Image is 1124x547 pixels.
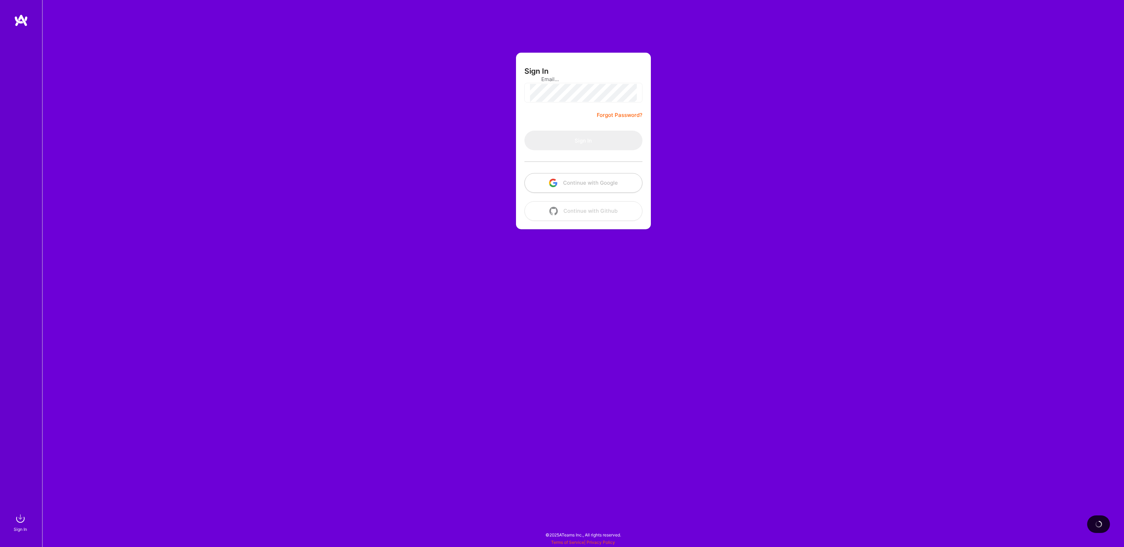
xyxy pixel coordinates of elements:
[551,540,584,545] a: Terms of Service
[15,512,27,533] a: sign inSign In
[597,111,642,119] a: Forgot Password?
[549,179,557,187] img: icon
[42,526,1124,543] div: © 2025 ATeams Inc., All rights reserved.
[524,201,642,221] button: Continue with Github
[13,512,27,526] img: sign in
[549,207,558,215] img: icon
[551,540,615,545] span: |
[524,173,642,193] button: Continue with Google
[587,540,615,545] a: Privacy Policy
[1095,521,1102,528] img: loading
[541,70,626,88] input: Email...
[524,131,642,150] button: Sign In
[14,526,27,533] div: Sign In
[524,67,549,75] h3: Sign In
[14,14,28,27] img: logo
